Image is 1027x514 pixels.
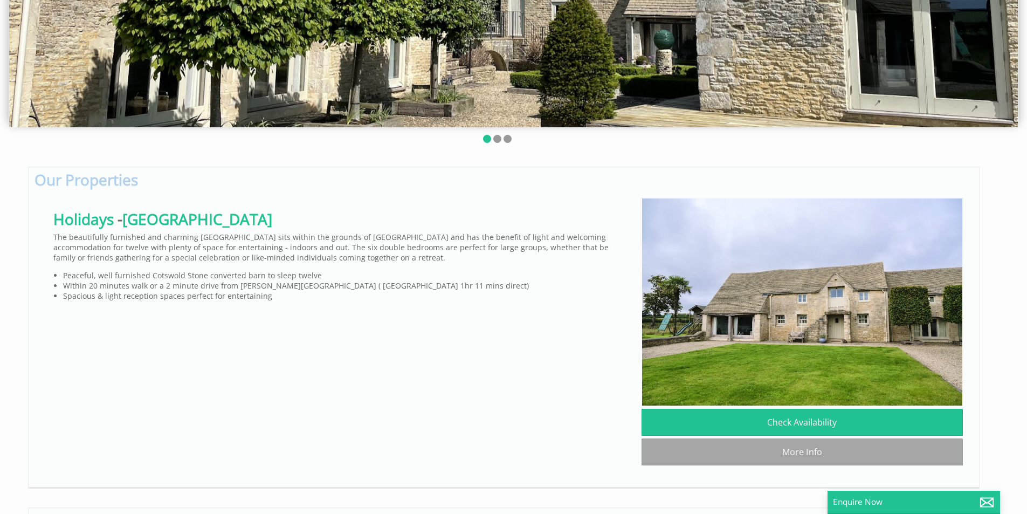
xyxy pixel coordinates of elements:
[642,438,963,465] a: More Info
[642,198,963,406] img: Cotswold_Mill_001.original.jpg
[63,291,632,301] li: Spacious & light reception spaces perfect for entertaining
[53,209,114,229] a: Holidays
[642,409,963,436] a: Check Availability
[63,270,632,280] li: Peaceful, well furnished Cotswold Stone converted barn to sleep twelve
[118,209,272,229] span: -
[122,209,272,229] a: [GEOGRAPHIC_DATA]
[63,280,632,291] li: Within 20 minutes walk or a 2 minute drive from [PERSON_NAME][GEOGRAPHIC_DATA] ( [GEOGRAPHIC_DATA...
[833,496,995,508] p: Enquire Now
[53,232,633,263] p: The beautifully furnished and charming [GEOGRAPHIC_DATA] sits within the grounds of [GEOGRAPHIC_D...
